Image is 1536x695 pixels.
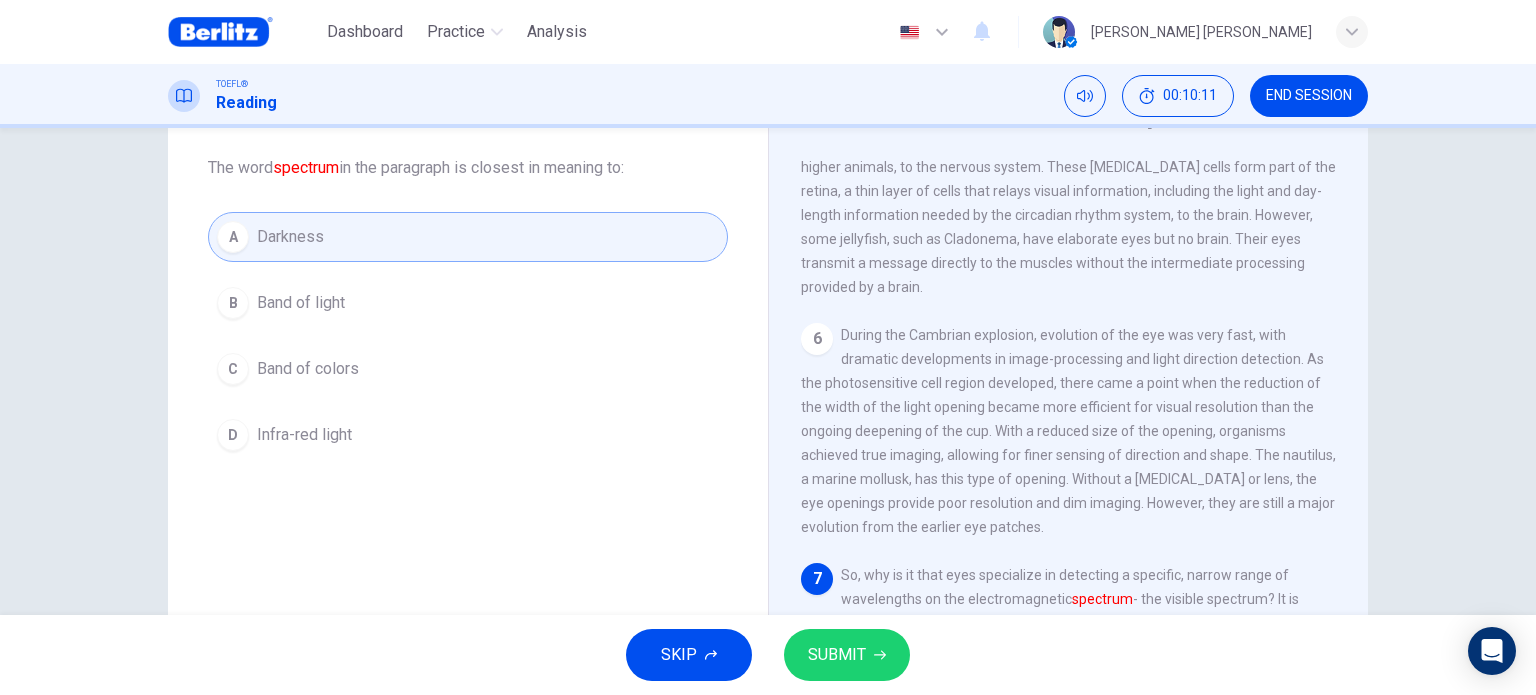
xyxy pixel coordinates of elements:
[168,12,273,52] img: Berlitz Brasil logo
[801,327,1336,535] span: During the Cambrian explosion, evolution of the eye was very fast, with dramatic developments in ...
[273,158,339,177] font: spectrum
[217,221,249,253] div: A
[217,287,249,319] div: B
[527,20,587,44] span: Analysis
[208,410,728,460] button: DInfra-red light
[208,278,728,328] button: BBand of light
[801,563,833,595] div: 7
[519,14,595,50] button: Analysis
[1468,627,1516,675] div: Open Intercom Messenger
[1163,88,1217,104] span: 00:10:11
[1250,75,1368,117] button: END SESSION
[319,14,411,50] button: Dashboard
[808,641,866,669] span: SUBMIT
[216,91,277,115] h1: Reading
[419,14,511,50] button: Practice
[257,423,352,447] span: Infra-red light
[427,20,485,44] span: Practice
[801,323,833,355] div: 6
[1043,16,1075,48] img: Profile picture
[626,629,752,681] button: SKIP
[217,419,249,451] div: D
[327,20,403,44] span: Dashboard
[1266,88,1352,104] span: END SESSION
[168,12,319,52] a: Berlitz Brasil logo
[257,291,345,315] span: Band of light
[257,357,359,381] span: Band of colors
[1091,20,1312,44] div: [PERSON_NAME] [PERSON_NAME]
[661,641,697,669] span: SKIP
[1072,591,1133,607] font: spectrum
[217,353,249,385] div: C
[897,25,922,40] img: en
[1122,75,1234,117] button: 00:10:11
[784,629,910,681] button: SUBMIT
[208,212,728,262] button: ADarkness
[208,344,728,394] button: CBand of colors
[1064,75,1106,117] div: Mute
[216,77,248,91] span: TOEFL®
[257,225,324,249] span: Darkness
[208,156,728,180] span: The word in the paragraph is closest in meaning to:
[1122,75,1234,117] div: Hide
